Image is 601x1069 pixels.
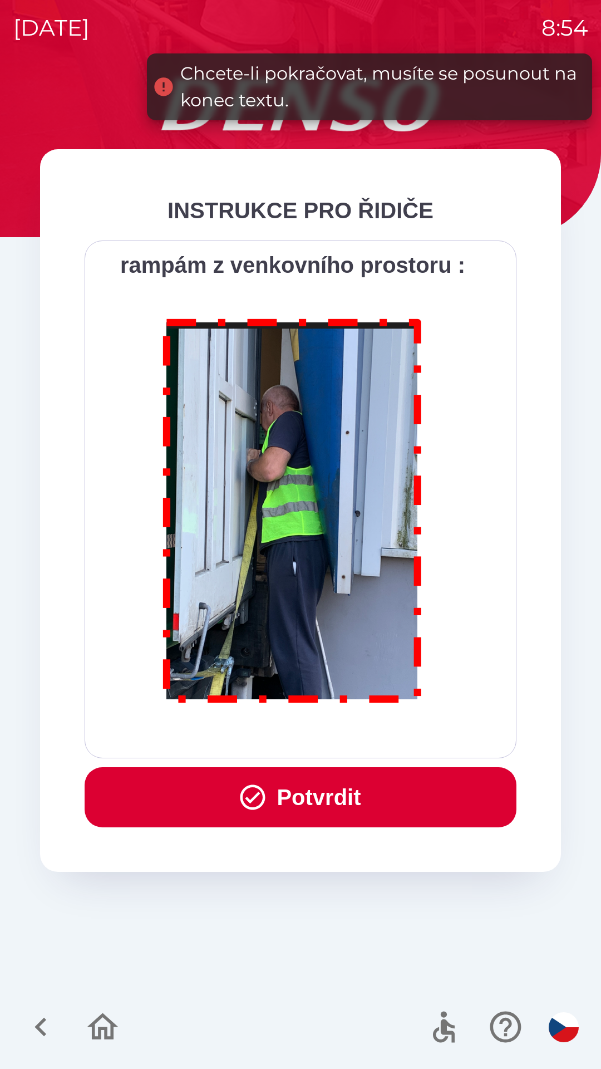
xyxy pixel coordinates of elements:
[85,767,516,827] button: Potvrdit
[150,304,435,713] img: M8MNayrTL6gAAAABJRU5ErkJggg==
[85,194,516,227] div: INSTRUKCE PRO ŘIDIČE
[549,1012,579,1042] img: cs flag
[541,11,588,45] p: 8:54
[13,11,90,45] p: [DATE]
[40,78,561,131] img: Logo
[180,60,581,114] div: Chcete-li pokračovat, musíte se posunout na konec textu.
